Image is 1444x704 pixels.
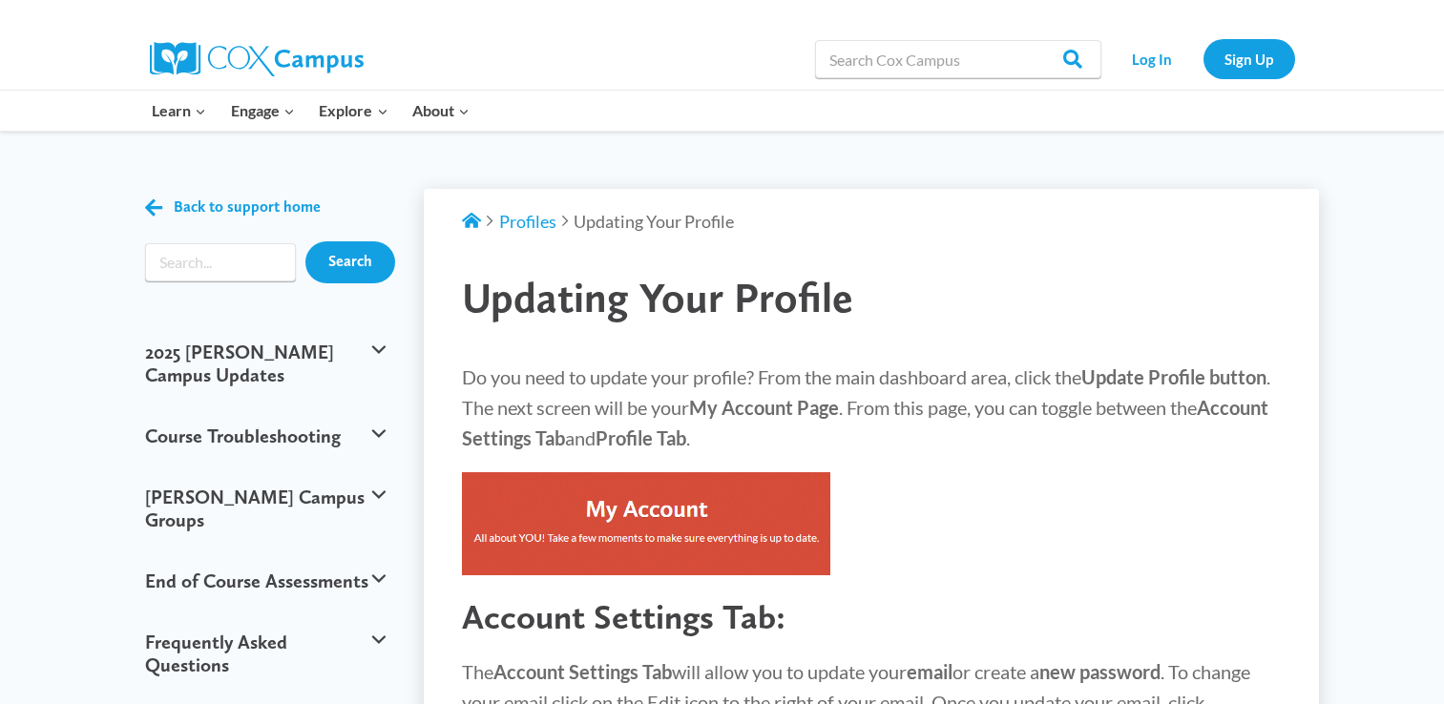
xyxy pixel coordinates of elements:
[145,243,297,281] form: Search form
[145,194,321,221] a: Back to support home
[145,243,297,281] input: Search input
[689,396,839,419] strong: My Account Page
[462,596,1281,637] h2: Account Settings Tab:
[305,241,395,283] input: Search
[1111,39,1194,78] a: Log In
[140,91,482,131] nav: Primary Navigation
[462,272,853,322] span: Updating Your Profile
[1203,39,1295,78] a: Sign Up
[136,550,396,611] button: End of Course Assessments
[493,660,672,683] strong: Account Settings Tab
[319,98,387,123] span: Explore
[596,426,686,449] strong: Profile Tab
[462,362,1281,453] p: Do you need to update your profile? From the main dashboard area, click the . The next screen wil...
[499,211,556,232] a: Profiles
[1111,39,1295,78] nav: Secondary Navigation
[815,40,1101,78] input: Search Cox Campus
[1039,660,1161,683] strong: new password
[231,98,295,123] span: Engage
[574,211,734,232] span: Updating Your Profile
[150,42,364,76] img: Cox Campus
[152,98,206,123] span: Learn
[136,611,396,695] button: Frequently Asked Questions
[462,211,481,232] a: Support Home
[174,198,321,217] span: Back to support home
[136,405,396,466] button: Course Troubleshooting
[1081,365,1266,388] strong: Update Profile button
[412,98,470,123] span: About
[136,321,396,405] button: 2025 [PERSON_NAME] Campus Updates
[136,466,396,550] button: [PERSON_NAME] Campus Groups
[907,660,952,683] strong: email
